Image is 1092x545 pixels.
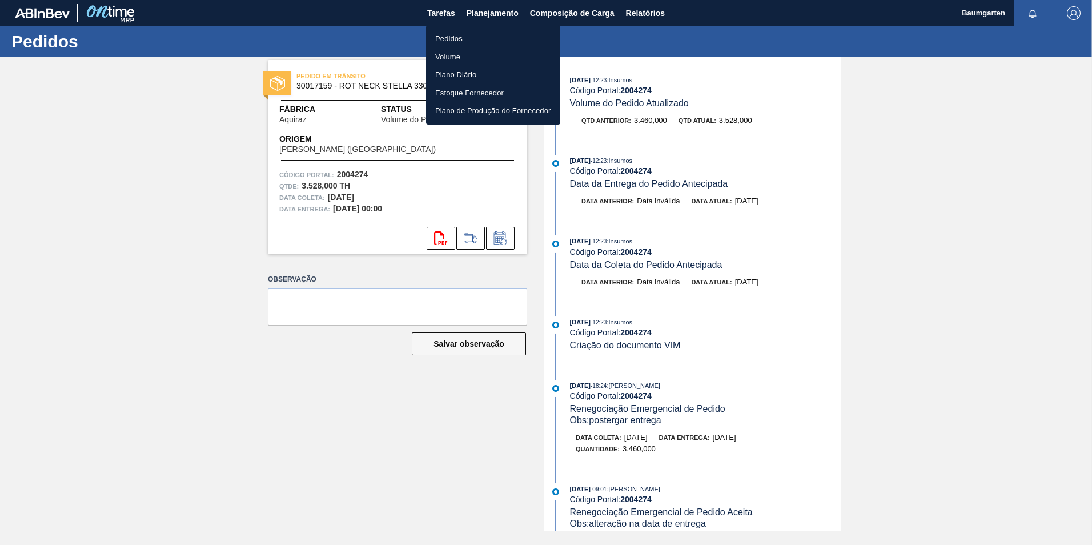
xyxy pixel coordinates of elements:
a: Plano de Produção do Fornecedor [426,102,560,120]
a: Plano Diário [426,66,560,84]
a: Volume [426,48,560,66]
a: Estoque Fornecedor [426,84,560,102]
a: Pedidos [426,30,560,48]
